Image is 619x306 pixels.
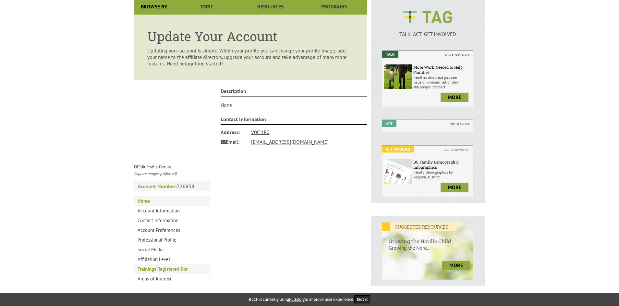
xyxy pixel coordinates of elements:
a: Professional Profile [134,235,210,245]
article: Updating your account is simple. Within your profile you can change your profile image, add your ... [134,15,367,80]
small: Edit Profile Picture [134,164,171,170]
a: getting started [189,60,221,67]
h6: Growing the Nordic Child [382,231,473,244]
p: TALK ACT GET INVOLVED [382,31,473,37]
a: more [441,183,468,192]
strong: Account Number: [138,183,177,189]
a: Areas of Interest [134,274,210,284]
p: Family Demographics by Regional District [413,170,472,179]
i: (Square images preferred) [134,171,177,176]
h1: Update Your Account [147,28,354,45]
h4: Contact Information [221,116,368,125]
a: V0C 1R0 [251,129,270,135]
a: Fullstory [289,297,305,302]
h6: More Work Needed to Help Families [413,64,472,75]
p: 726858 [134,181,210,191]
span: Address [221,127,247,137]
a: [EMAIL_ADDRESS][DOMAIN_NAME] [251,139,329,145]
a: Contact Information [134,216,210,225]
em: SUGGESTED RESOURCES [382,222,456,231]
h6: BC Family Demographic Infographics [413,159,472,170]
a: TALK ACT GET INVOLVED [382,24,473,37]
em: Talk [382,51,398,58]
h4: Description [221,88,368,96]
a: Social Media [134,245,210,255]
p: Growing the Nord... [382,244,473,257]
img: BCCF's TAG Logo [398,5,457,29]
span: Email [221,137,247,147]
a: Account Information [134,206,210,216]
a: more [442,261,470,270]
em: Act [382,120,396,127]
p: None [221,102,368,108]
em: Get Involved [382,146,414,153]
button: Got it [354,295,370,303]
a: Edit Profile Picture [134,163,171,170]
i: join a campaign [441,146,473,153]
a: more [441,93,468,102]
i: share your story [441,51,473,58]
a: Home [134,196,210,206]
p: Families don’t face just one issue or problem; all of their challenges intersect. [413,75,472,89]
a: Trainings Registered For [134,264,210,274]
a: Affiliation Level [134,255,210,264]
i: take a survey [446,120,473,127]
a: Account Preferences [134,225,210,235]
